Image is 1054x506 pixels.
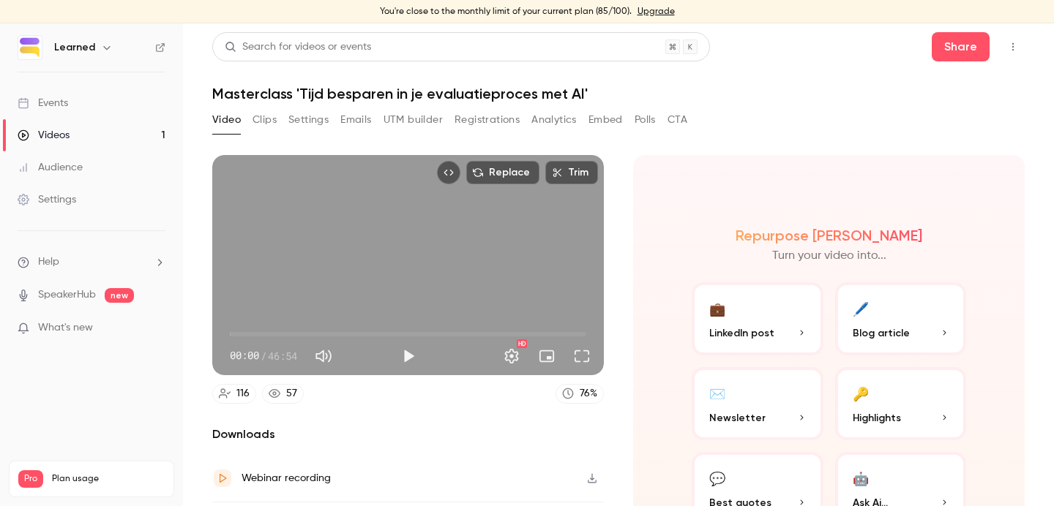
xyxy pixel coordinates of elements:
[18,128,70,143] div: Videos
[18,160,83,175] div: Audience
[212,426,604,443] h2: Downloads
[466,161,539,184] button: Replace
[38,254,59,270] span: Help
[588,108,623,132] button: Embed
[853,325,910,341] span: Blog article
[230,348,297,363] div: 00:00
[340,108,371,132] button: Emails
[709,467,725,489] div: 💬
[18,470,43,488] span: Pro
[517,339,527,348] div: HD
[18,36,42,59] img: Learned
[638,6,675,18] a: Upgrade
[932,32,990,61] button: Share
[105,288,134,303] span: new
[212,384,256,404] a: 116
[394,341,423,371] button: Play
[455,108,520,132] button: Registrations
[545,161,598,184] button: Trim
[268,348,297,363] span: 46:54
[709,410,766,426] span: Newsletter
[692,282,823,355] button: 💼LinkedIn post
[709,382,725,404] div: ✉️
[236,386,250,401] div: 116
[835,282,967,355] button: 🖊️Blog article
[230,348,259,363] span: 00:00
[531,108,577,132] button: Analytics
[225,39,371,55] div: Search for videos or events
[384,108,443,132] button: UTM builder
[54,40,95,55] h6: Learned
[835,367,967,440] button: 🔑Highlights
[212,108,241,132] button: Video
[736,227,922,244] h2: Repurpose [PERSON_NAME]
[261,348,266,363] span: /
[567,341,597,371] button: Full screen
[556,384,604,404] a: 76%
[309,341,338,371] button: Mute
[692,367,823,440] button: ✉️Newsletter
[18,254,165,270] li: help-dropdown-opener
[532,341,561,371] button: Turn on miniplayer
[148,322,165,335] iframe: Noticeable Trigger
[635,108,656,132] button: Polls
[18,192,76,207] div: Settings
[262,384,304,404] a: 57
[497,341,526,371] button: Settings
[580,386,597,401] div: 76 %
[1001,35,1025,58] button: Top Bar Actions
[38,287,96,303] a: SpeakerHub
[853,410,901,426] span: Highlights
[38,320,93,336] span: What's new
[212,85,1025,102] h1: Masterclass 'Tijd besparen in je evaluatieproces met AI'
[853,297,869,320] div: 🖊️
[288,108,329,132] button: Settings
[286,386,297,401] div: 57
[18,96,68,110] div: Events
[853,467,869,489] div: 🤖
[772,247,886,265] p: Turn your video into...
[52,473,165,485] span: Plan usage
[253,108,277,132] button: Clips
[242,469,331,487] div: Webinar recording
[668,108,687,132] button: CTA
[709,325,774,341] span: LinkedIn post
[437,161,460,184] button: Embed video
[709,297,725,320] div: 💼
[853,382,869,404] div: 🔑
